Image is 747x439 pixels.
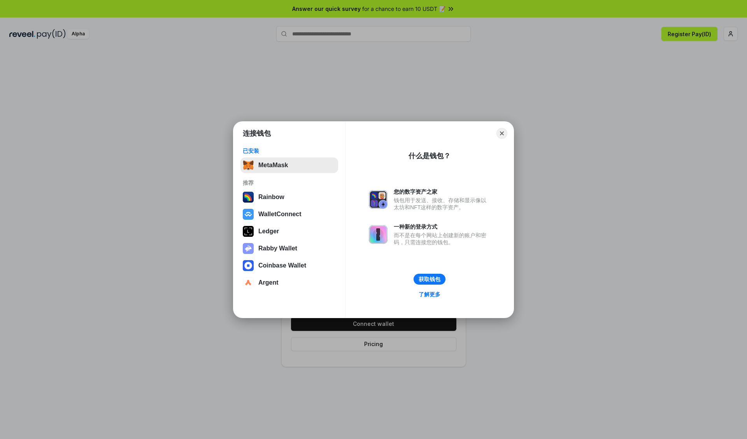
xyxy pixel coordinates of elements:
[258,162,288,169] div: MetaMask
[258,211,302,218] div: WalletConnect
[496,128,507,139] button: Close
[243,260,254,271] img: svg+xml,%3Csvg%20width%3D%2228%22%20height%3D%2228%22%20viewBox%3D%220%200%2028%2028%22%20fill%3D...
[409,151,451,161] div: 什么是钱包？
[258,245,297,252] div: Rabby Wallet
[243,226,254,237] img: svg+xml,%3Csvg%20xmlns%3D%22http%3A%2F%2Fwww.w3.org%2F2000%2Fsvg%22%20width%3D%2228%22%20height%3...
[240,224,338,239] button: Ledger
[258,279,279,286] div: Argent
[243,192,254,203] img: svg+xml,%3Csvg%20width%3D%22120%22%20height%3D%22120%22%20viewBox%3D%220%200%20120%20120%22%20fil...
[240,275,338,290] button: Argent
[369,225,388,244] img: svg+xml,%3Csvg%20xmlns%3D%22http%3A%2F%2Fwww.w3.org%2F2000%2Fsvg%22%20fill%3D%22none%22%20viewBox...
[243,243,254,254] img: svg+xml,%3Csvg%20xmlns%3D%22http%3A%2F%2Fwww.w3.org%2F2000%2Fsvg%22%20fill%3D%22none%22%20viewBox...
[240,189,338,205] button: Rainbow
[243,129,271,138] h1: 连接钱包
[240,206,338,222] button: WalletConnect
[258,228,279,235] div: Ledger
[243,277,254,288] img: svg+xml,%3Csvg%20width%3D%2228%22%20height%3D%2228%22%20viewBox%3D%220%200%2028%2028%22%20fill%3D...
[394,232,490,246] div: 而不是在每个网站上创建新的账户和密码，只需连接您的钱包。
[240,258,338,273] button: Coinbase Wallet
[258,262,306,269] div: Coinbase Wallet
[240,241,338,256] button: Rabby Wallet
[243,147,336,154] div: 已安装
[419,291,440,298] div: 了解更多
[394,197,490,211] div: 钱包用于发送、接收、存储和显示像以太坊和NFT这样的数字资产。
[243,160,254,171] img: svg+xml,%3Csvg%20fill%3D%22none%22%20height%3D%2233%22%20viewBox%3D%220%200%2035%2033%22%20width%...
[394,223,490,230] div: 一种新的登录方式
[369,190,388,209] img: svg+xml,%3Csvg%20xmlns%3D%22http%3A%2F%2Fwww.w3.org%2F2000%2Fsvg%22%20fill%3D%22none%22%20viewBox...
[414,289,445,299] a: 了解更多
[394,188,490,195] div: 您的数字资产之家
[240,157,338,173] button: MetaMask
[419,276,440,283] div: 获取钱包
[414,274,445,285] button: 获取钱包
[243,209,254,220] img: svg+xml,%3Csvg%20width%3D%2228%22%20height%3D%2228%22%20viewBox%3D%220%200%2028%2028%22%20fill%3D...
[243,179,336,186] div: 推荐
[258,194,284,201] div: Rainbow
